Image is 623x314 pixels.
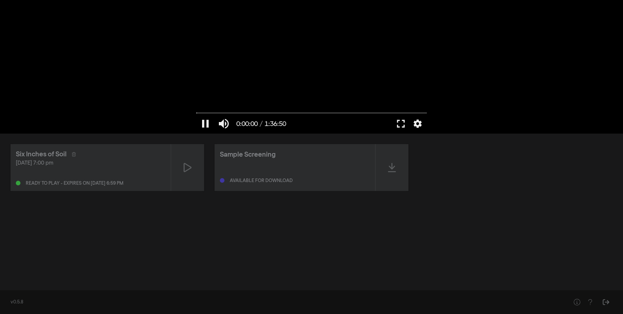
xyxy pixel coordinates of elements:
button: Help [570,296,583,309]
div: Ready to play - expires on [DATE] 6:59 pm [26,181,123,186]
button: Full screen [392,114,410,134]
button: More settings [410,114,425,134]
div: Sample Screening [220,150,276,160]
div: v0.5.8 [11,299,557,306]
div: [DATE] 7:00 pm [16,159,165,167]
button: Sign Out [599,296,612,309]
div: Six Inches of Soil [16,149,67,159]
div: Available for download [230,178,293,183]
button: Pause [196,114,215,134]
button: Mute [215,114,233,134]
button: Help [583,296,597,309]
button: 0:00:00 / 1:36:50 [233,114,289,134]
